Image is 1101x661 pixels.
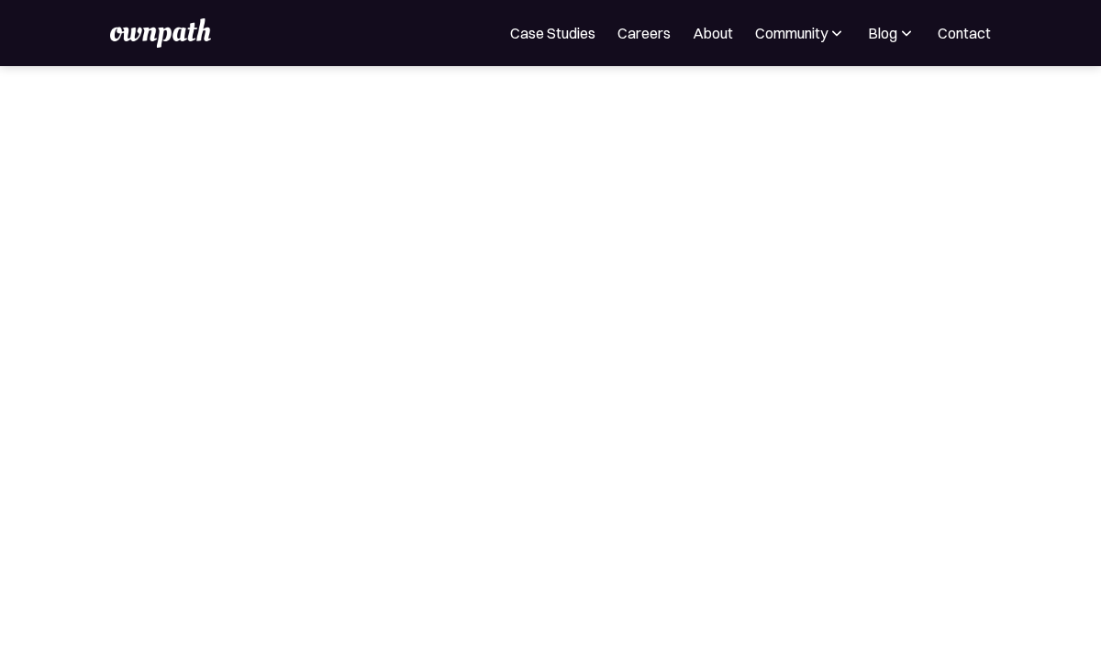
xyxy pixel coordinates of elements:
[510,22,595,44] a: Case Studies
[868,22,916,44] div: Blog
[868,22,897,44] div: Blog
[755,22,828,44] div: Community
[755,22,846,44] div: Community
[617,22,671,44] a: Careers
[938,22,991,44] a: Contact
[693,22,733,44] a: About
